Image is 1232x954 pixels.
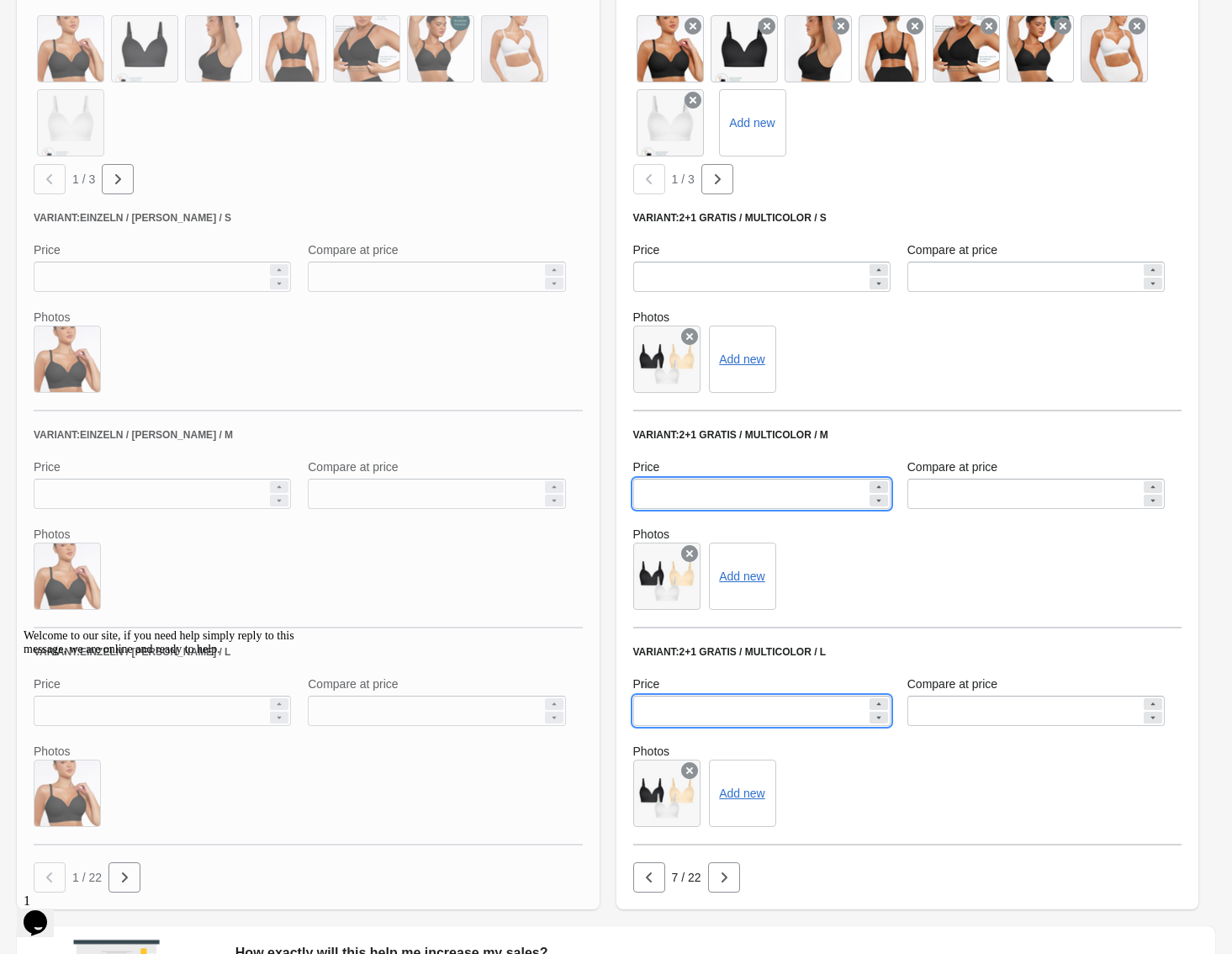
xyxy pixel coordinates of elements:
label: Photos [633,743,1182,760]
button: Add new [719,570,764,583]
label: Compare at price [907,676,997,692]
span: 1 / 3 [672,172,695,186]
label: Photos [633,309,1182,326]
label: Price [633,458,660,475]
label: Add new [729,114,775,131]
div: Variant: 2+1 Gratis / Multicolor / M [633,428,1182,442]
div: Variant: 2+1 Gratis / Multicolor / S [633,211,1182,225]
iframe: chat widget [17,887,71,937]
span: 7 / 22 [672,871,701,884]
label: Price [633,676,660,692]
label: Compare at price [907,458,997,475]
span: Welcome to our site, if you need help simply reply to this message, we are online and ready to help. [7,7,278,33]
button: Add new [719,787,764,800]
span: 1 / 3 [72,172,95,186]
div: Welcome to our site, if you need help simply reply to this message, we are online and ready to help. [7,7,309,34]
label: Compare at price [907,241,997,258]
div: Variant: 2+1 Gratis / Multicolor / L [633,645,1182,659]
label: Price [633,241,660,258]
button: Add new [719,352,764,366]
label: Photos [633,526,1182,543]
iframe: chat widget [17,623,320,878]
